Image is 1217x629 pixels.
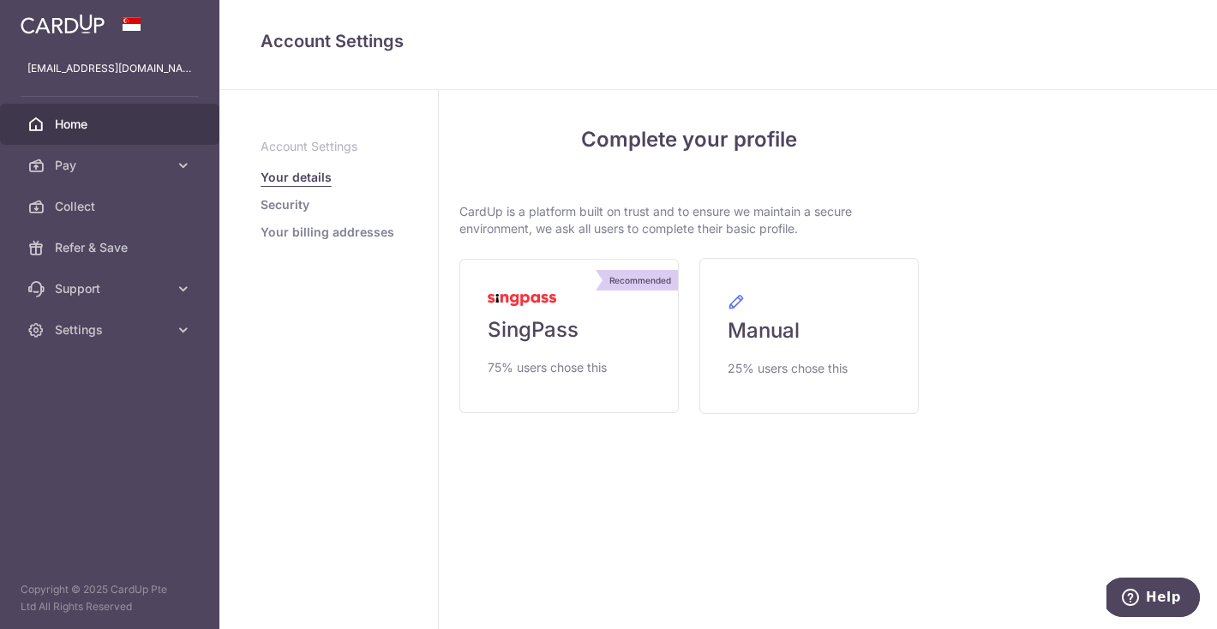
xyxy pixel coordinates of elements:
img: MyInfoLogo [488,294,556,306]
span: Settings [55,321,168,338]
a: Your details [261,169,332,186]
span: Manual [728,317,800,344]
p: [EMAIL_ADDRESS][DOMAIN_NAME] [27,60,192,77]
span: 25% users chose this [728,358,848,379]
span: Collect [55,198,168,215]
a: Security [261,196,309,213]
p: CardUp is a platform built on trust and to ensure we maintain a secure environment, we ask all us... [459,203,919,237]
div: Recommended [603,270,678,291]
h4: Complete your profile [459,124,919,155]
a: Your billing addresses [261,224,394,241]
a: Manual 25% users chose this [699,258,919,414]
span: 75% users chose this [488,357,607,378]
span: Home [55,116,168,133]
h4: Account Settings [261,27,1176,55]
span: Help [39,12,75,27]
iframe: Opens a widget where you can find more information [1106,578,1200,620]
p: Account Settings [261,138,397,155]
span: Support [55,280,168,297]
span: Refer & Save [55,239,168,256]
span: Pay [55,157,168,174]
span: SingPass [488,316,579,344]
a: Recommended SingPass 75% users chose this [459,259,679,413]
img: CardUp [21,14,105,34]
